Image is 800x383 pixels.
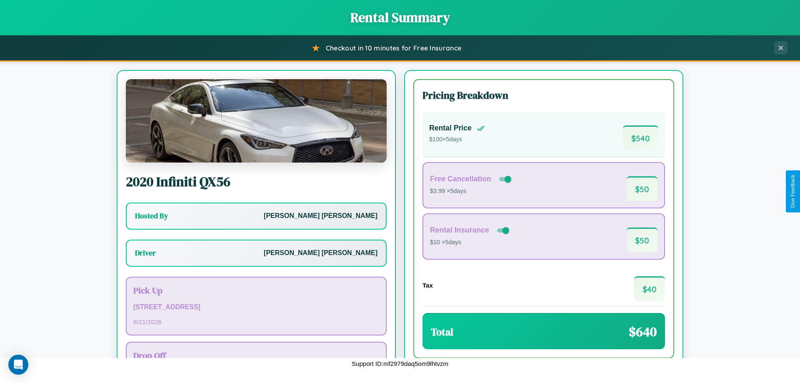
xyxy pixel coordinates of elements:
[627,176,657,201] span: $ 50
[133,284,379,296] h3: Pick Up
[430,237,511,248] p: $10 × 5 days
[135,211,168,221] h3: Hosted By
[430,186,513,197] p: $3.99 × 5 days
[133,316,379,328] p: 8 / 21 / 2026
[629,323,657,341] span: $ 640
[8,8,792,27] h1: Rental Summary
[634,276,665,301] span: $ 40
[422,282,433,289] h4: Tax
[431,325,453,339] h3: Total
[627,228,657,252] span: $ 50
[422,88,665,102] h3: Pricing Breakdown
[135,248,156,258] h3: Driver
[8,355,28,375] div: Open Intercom Messenger
[264,210,377,222] p: [PERSON_NAME] [PERSON_NAME]
[133,349,379,361] h3: Drop Off
[126,173,387,191] h2: 2020 Infiniti QX56
[430,226,489,235] h4: Rental Insurance
[430,175,491,183] h4: Free Cancellation
[623,125,658,150] span: $ 540
[264,247,377,259] p: [PERSON_NAME] [PERSON_NAME]
[429,134,485,145] p: $ 100 × 5 days
[429,124,472,133] h4: Rental Price
[352,358,448,369] p: Support ID: mf2979daq5om9lhtvzm
[133,301,379,313] p: [STREET_ADDRESS]
[326,44,461,52] span: Checkout in 10 minutes for Free Insurance
[790,175,796,208] div: Give Feedback
[126,79,387,163] img: Infiniti QX56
